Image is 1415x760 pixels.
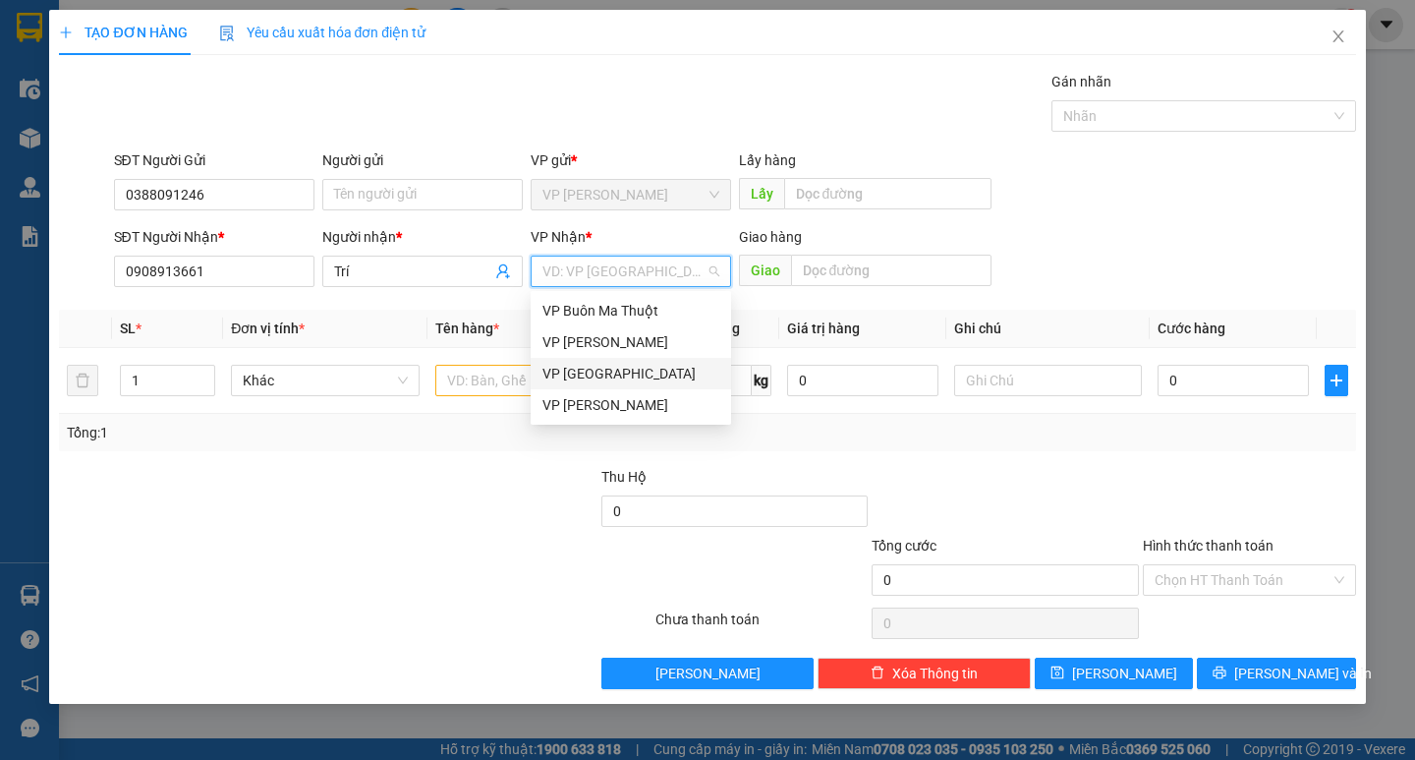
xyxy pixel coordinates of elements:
[531,326,731,358] div: VP Gia Lai
[495,263,511,279] span: user-add
[1143,538,1273,554] label: Hình thức thanh toán
[752,365,771,396] span: kg
[871,666,884,681] span: delete
[542,363,719,384] div: VP [GEOGRAPHIC_DATA]
[542,394,719,416] div: VP [PERSON_NAME]
[739,255,791,286] span: Giao
[787,321,860,336] span: Giá trị hàng
[531,295,731,326] div: VP Buôn Ma Thuột
[59,26,73,39] span: plus
[15,115,162,156] div: Gửi: VP [PERSON_NAME]
[601,469,647,485] span: Thu Hộ
[114,226,314,248] div: SĐT Người Nhận
[322,226,523,248] div: Người nhận
[1234,663,1372,684] span: [PERSON_NAME] và In
[172,115,353,156] div: Nhận: VP [GEOGRAPHIC_DATA]
[1158,321,1225,336] span: Cước hàng
[111,83,257,104] text: PTT2508130027
[120,321,136,336] span: SL
[1197,658,1355,689] button: printer[PERSON_NAME] và In
[243,366,407,395] span: Khác
[231,321,305,336] span: Đơn vị tính
[892,663,978,684] span: Xóa Thông tin
[435,321,499,336] span: Tên hàng
[653,609,871,643] div: Chưa thanh toán
[1311,10,1366,65] button: Close
[542,331,719,353] div: VP [PERSON_NAME]
[219,25,426,40] span: Yêu cầu xuất hóa đơn điện tử
[531,229,586,245] span: VP Nhận
[531,358,731,389] div: VP Đà Lạt
[67,422,547,443] div: Tổng: 1
[542,300,719,322] div: VP Buôn Ma Thuột
[739,229,802,245] span: Giao hàng
[1051,74,1111,89] label: Gán nhãn
[1213,666,1226,681] span: printer
[531,149,731,171] div: VP gửi
[787,365,938,396] input: 0
[791,255,991,286] input: Dọc đường
[739,178,784,209] span: Lấy
[67,365,98,396] button: delete
[59,25,187,40] span: TẠO ĐƠN HÀNG
[601,658,815,689] button: [PERSON_NAME]
[1035,658,1193,689] button: save[PERSON_NAME]
[954,365,1142,396] input: Ghi Chú
[1330,29,1346,44] span: close
[818,658,1031,689] button: deleteXóa Thông tin
[531,389,731,421] div: VP Phan Thiết
[872,538,936,554] span: Tổng cước
[435,365,623,396] input: VD: Bàn, Ghế
[1072,663,1177,684] span: [PERSON_NAME]
[655,663,761,684] span: [PERSON_NAME]
[1050,666,1064,681] span: save
[114,149,314,171] div: SĐT Người Gửi
[739,152,796,168] span: Lấy hàng
[946,310,1150,348] th: Ghi chú
[1326,373,1347,388] span: plus
[1325,365,1348,396] button: plus
[542,180,719,209] span: VP Phan Thiết
[219,26,235,41] img: icon
[322,149,523,171] div: Người gửi
[784,178,991,209] input: Dọc đường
